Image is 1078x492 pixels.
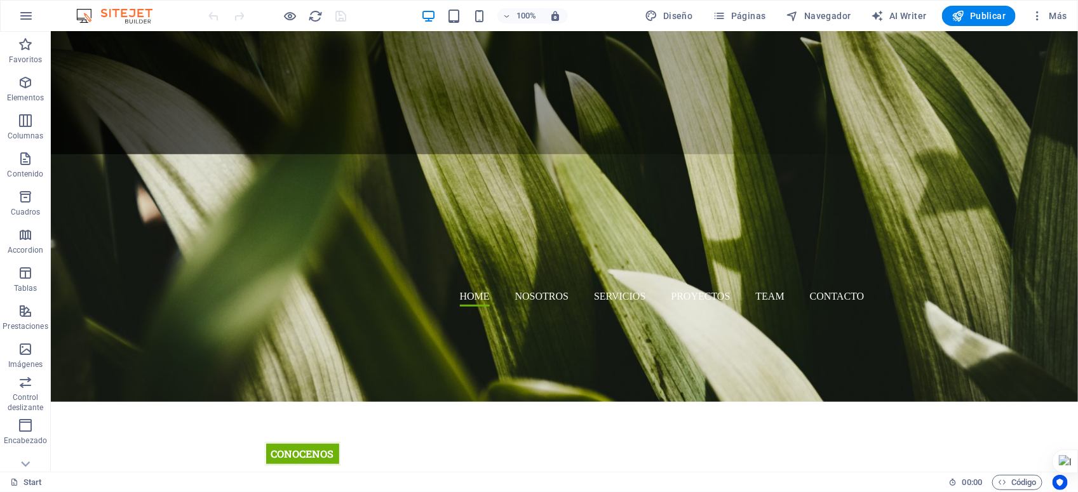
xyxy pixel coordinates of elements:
i: Volver a cargar página [309,9,323,23]
span: Navegador [786,10,851,22]
span: Código [998,475,1037,490]
span: Publicar [952,10,1006,22]
p: Favoritos [9,55,42,65]
button: Navegador [781,6,856,26]
button: Código [992,475,1042,490]
button: Diseño [640,6,698,26]
p: Cuadros [11,207,41,217]
button: Haz clic para salir del modo de previsualización y seguir editando [283,8,298,23]
p: Columnas [8,131,44,141]
p: Encabezado [4,435,47,446]
img: Editor Logo [73,8,168,23]
i: Al redimensionar, ajustar el nivel de zoom automáticamente para ajustarse al dispositivo elegido. [549,10,561,22]
p: Tablas [14,283,37,293]
h6: Tiempo de la sesión [949,475,983,490]
h6: 100% [516,8,537,23]
span: 00 00 [962,475,982,490]
button: Publicar [942,6,1016,26]
button: Más [1026,6,1072,26]
a: Haz clic para cancelar la selección y doble clic para abrir páginas [10,475,42,490]
button: Usercentrics [1053,475,1068,490]
p: Imágenes [8,359,43,369]
p: Contenido [7,169,43,179]
p: Prestaciones [3,321,48,331]
span: : [971,477,973,487]
p: Elementos [7,93,44,103]
button: 100% [497,8,542,23]
span: Más [1031,10,1067,22]
span: Diseño [645,10,693,22]
p: Accordion [8,245,43,255]
span: Páginas [713,10,766,22]
div: Diseño (Ctrl+Alt+Y) [640,6,698,26]
button: reload [308,8,323,23]
button: Páginas [708,6,771,26]
button: AI Writer [866,6,932,26]
span: AI Writer [872,10,927,22]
